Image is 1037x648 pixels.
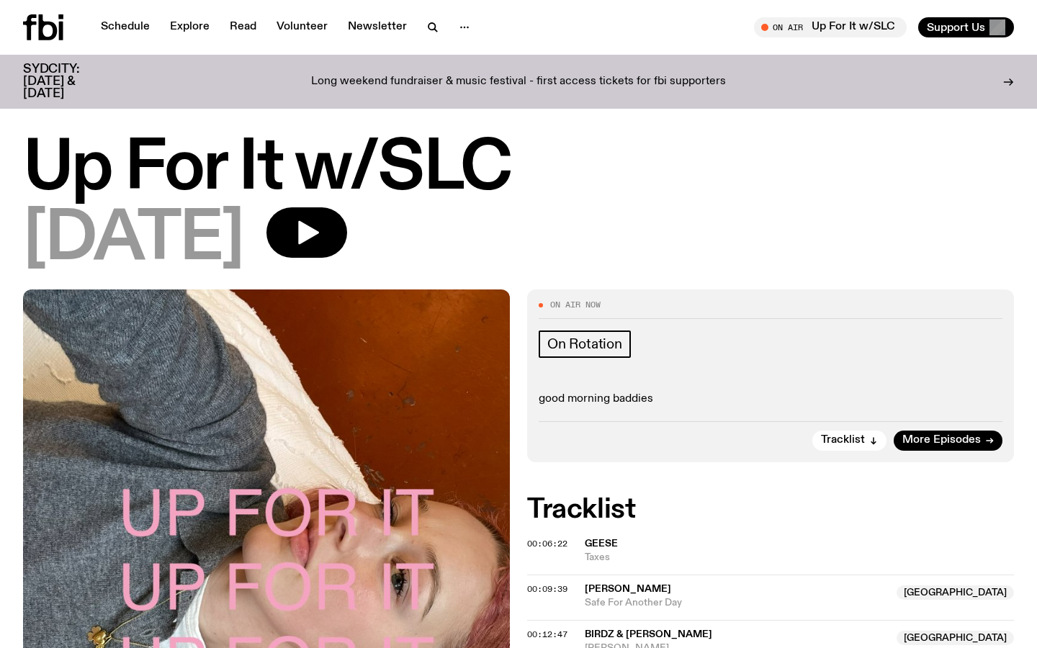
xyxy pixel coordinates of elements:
span: Birdz & [PERSON_NAME] [585,629,712,639]
span: [DATE] [23,207,243,272]
span: 00:09:39 [527,583,567,595]
span: Geese [585,539,618,549]
h2: Tracklist [527,497,1014,523]
span: More Episodes [902,435,981,446]
span: Taxes [585,551,1014,564]
button: Tracklist [812,431,886,451]
span: On Rotation [547,336,622,352]
a: Explore [161,17,218,37]
a: Schedule [92,17,158,37]
a: Volunteer [268,17,336,37]
span: [PERSON_NAME] [585,584,671,594]
h3: SYDCITY: [DATE] & [DATE] [23,63,115,100]
span: [GEOGRAPHIC_DATA] [897,585,1014,600]
span: Tracklist [821,435,865,446]
a: Read [221,17,265,37]
span: 00:12:47 [527,629,567,640]
button: On AirUp For It w/SLC [754,17,907,37]
p: good morning baddies [539,392,1002,406]
a: Newsletter [339,17,416,37]
span: Support Us [927,21,985,34]
h1: Up For It w/SLC [23,137,1014,202]
span: On Air Now [550,301,601,309]
button: Support Us [918,17,1014,37]
p: Long weekend fundraiser & music festival - first access tickets for fbi supporters [311,76,726,89]
span: 00:06:22 [527,538,567,549]
span: Safe For Another Day [585,596,888,610]
a: More Episodes [894,431,1002,451]
span: [GEOGRAPHIC_DATA] [897,631,1014,645]
a: On Rotation [539,330,631,358]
